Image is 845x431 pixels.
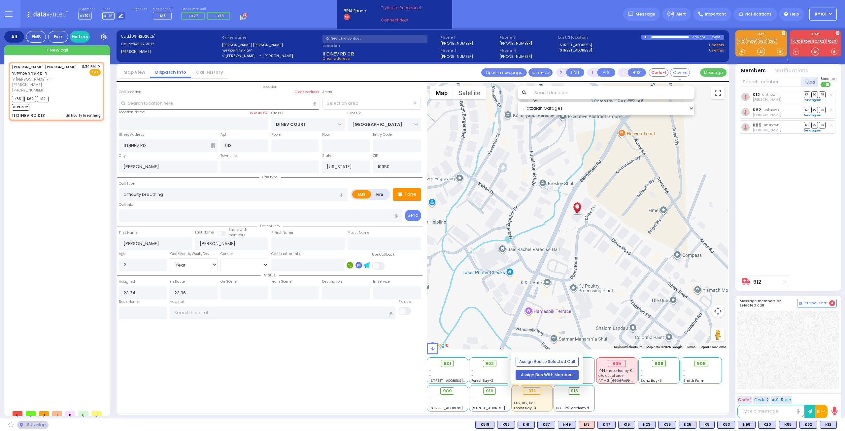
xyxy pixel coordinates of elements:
[679,421,696,429] div: BLS
[530,86,695,99] input: Search location
[618,421,635,429] div: BLS
[160,13,166,18] span: M3
[259,84,281,89] span: Location
[119,97,320,109] input: Search location here
[670,68,690,77] button: Covered
[804,122,810,128] span: DR
[683,378,704,383] span: Smith Farm
[700,68,727,77] button: Message
[26,31,46,43] div: EMS
[119,279,135,284] label: Assigned
[471,368,473,373] span: -
[803,301,828,305] span: Internal Chat
[679,421,696,429] div: K25
[738,421,756,429] div: K58
[558,421,576,429] div: BLS
[797,299,837,307] button: Internal Chat 4
[697,360,706,367] span: 908
[405,210,421,221] button: Send
[753,127,781,132] span: Moshe Landau
[46,47,68,54] span: + New call
[717,421,735,429] div: BLS
[348,230,369,235] label: P Last Name
[485,360,494,367] span: 902
[758,421,776,429] div: K20
[327,100,358,107] span: Select an area
[779,421,797,429] div: K85
[499,35,556,40] span: Phone 3
[153,7,174,11] label: Medic on call
[257,224,283,229] span: Patient info
[322,90,332,95] label: Areas
[811,107,818,113] span: SO
[753,107,761,112] a: K62
[811,91,818,98] span: SO
[819,122,826,128] span: TR
[12,96,23,102] span: K85
[571,196,583,216] div: CHAIM USHER HOCHHEISER
[628,12,633,17] img: message.svg
[12,64,77,70] a: [PERSON_NAME] [PERSON_NAME]
[26,411,36,416] span: 0
[791,39,802,44] a: KJFD
[790,33,841,37] label: KJFD
[779,421,797,429] div: BLS
[133,41,154,47] span: 8456259112
[222,42,321,48] label: [PERSON_NAME] [PERSON_NAME]
[758,421,776,429] div: BLS
[429,378,491,383] span: [STREET_ADDRESS][PERSON_NAME]
[119,110,145,115] label: Location Name
[740,299,797,307] h5: Message members on selected call
[826,39,837,44] a: FD20
[641,368,643,373] span: -
[381,5,433,11] span: Trying to Reconnect...
[475,421,494,429] div: BLS
[820,421,837,429] div: K12
[649,68,668,77] button: Code-1
[150,69,191,75] a: Dispatch info
[804,128,821,132] a: Send again
[579,421,595,429] div: ALS
[566,68,584,77] button: UNIT
[189,13,198,18] span: FD27
[753,97,781,102] span: Bernard Babad
[738,421,756,429] div: BLS
[516,370,579,380] button: Assign Bus With Members
[558,42,592,48] a: [STREET_ADDRESS]
[271,132,281,137] label: Room
[373,279,390,284] label: In Service
[597,421,616,429] div: BLS
[170,279,185,284] label: En Route
[119,251,125,257] label: Age
[676,11,686,17] span: Alert
[440,41,473,46] label: [PHONE_NUMBER]
[658,421,676,429] div: BLS
[790,11,799,17] span: Help
[373,132,392,137] label: Entry Code
[499,48,556,54] span: Phone 4
[98,64,101,69] span: ✕
[26,10,70,18] img: Logo
[429,396,431,401] span: -
[271,251,303,257] label: Call back number
[486,388,493,394] span: 910
[815,405,828,418] button: 10-4
[471,373,473,378] span: -
[13,411,22,416] span: 0
[558,421,576,429] div: K49
[119,202,133,207] label: Call Info
[819,91,826,98] span: TR
[121,34,220,39] label: Cad:
[579,421,595,429] div: M3
[119,230,138,235] label: First Name
[709,48,724,53] a: Use this
[753,123,761,127] a: K85
[518,421,535,429] div: BLS
[440,54,473,59] label: [PHONE_NUMBER]
[65,411,75,416] span: 0
[82,64,96,69] span: 11:34 PM
[102,7,125,11] label: Lines
[372,252,395,257] label: Use Callback
[119,90,141,95] label: Call Location
[118,69,150,75] a: Map View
